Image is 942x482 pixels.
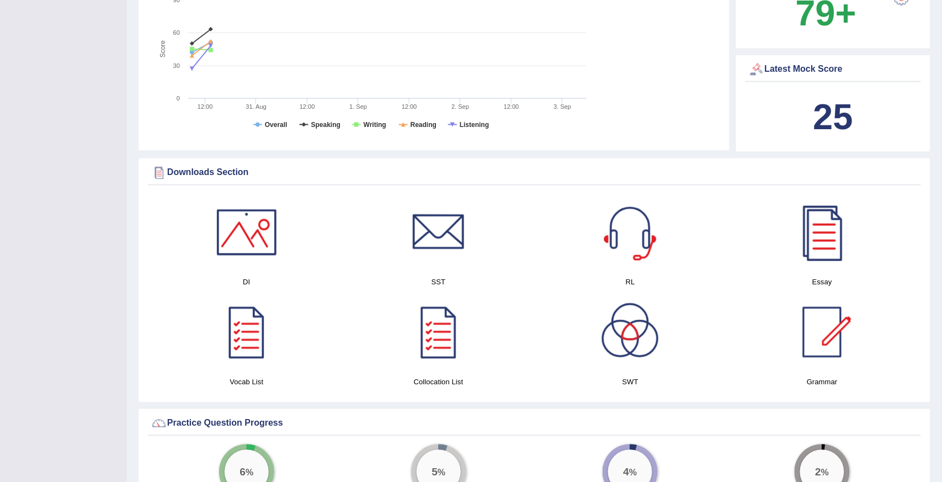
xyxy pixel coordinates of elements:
[246,103,267,110] tspan: 31. Aug
[240,466,246,478] big: 6
[173,29,180,36] text: 60
[364,121,386,129] tspan: Writing
[265,121,288,129] tspan: Overall
[151,165,918,181] div: Downloads Section
[402,103,417,110] text: 12:00
[732,277,913,288] h4: Essay
[732,377,913,388] h4: Grammar
[813,97,853,137] b: 25
[554,103,571,110] tspan: 3. Sep
[748,61,918,78] div: Latest Mock Score
[173,62,180,69] text: 30
[460,121,489,129] tspan: Listening
[156,377,337,388] h4: Vocab List
[177,95,180,102] text: 0
[540,277,721,288] h4: RL
[159,40,167,58] tspan: Score
[432,466,438,478] big: 5
[151,415,918,432] div: Practice Question Progress
[156,277,337,288] h4: DI
[540,377,721,388] h4: SWT
[816,466,822,478] big: 2
[349,103,367,110] tspan: 1. Sep
[300,103,315,110] text: 12:00
[411,121,437,129] tspan: Reading
[504,103,519,110] text: 12:00
[198,103,213,110] text: 12:00
[348,377,529,388] h4: Collocation List
[311,121,340,129] tspan: Speaking
[451,103,469,110] tspan: 2. Sep
[348,277,529,288] h4: SST
[624,466,630,478] big: 4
